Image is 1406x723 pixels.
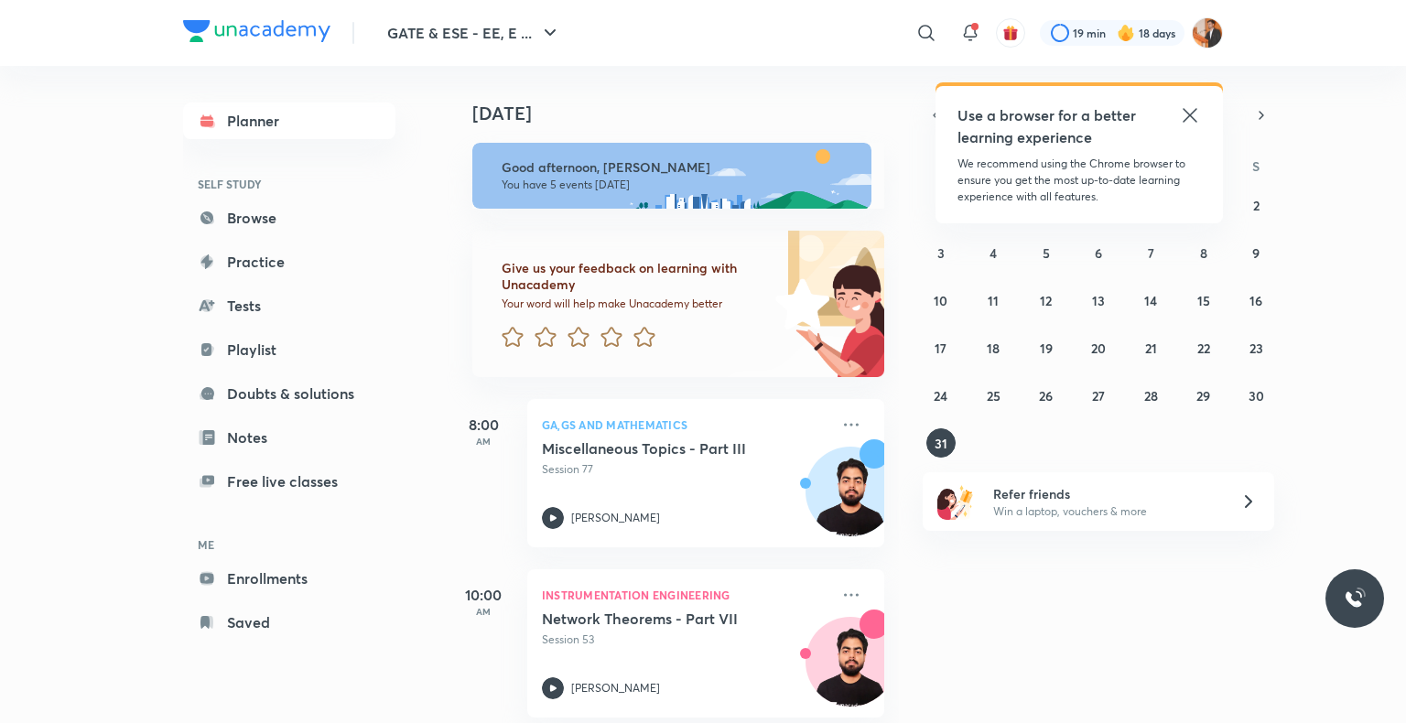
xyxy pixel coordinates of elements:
img: afternoon [472,143,871,209]
abbr: August 18, 2025 [987,340,1000,357]
button: August 8, 2025 [1189,238,1218,267]
abbr: August 25, 2025 [987,387,1000,405]
p: We recommend using the Chrome browser to ensure you get the most up-to-date learning experience w... [957,156,1201,205]
button: August 7, 2025 [1136,238,1165,267]
button: August 3, 2025 [926,238,956,267]
button: August 22, 2025 [1189,333,1218,362]
button: August 24, 2025 [926,381,956,410]
h5: 10:00 [447,584,520,606]
button: August 31, 2025 [926,428,956,458]
button: August 2, 2025 [1241,190,1271,220]
p: Session 53 [542,631,829,648]
a: Notes [183,419,395,456]
button: August 30, 2025 [1241,381,1271,410]
img: referral [937,483,974,520]
abbr: August 28, 2025 [1144,387,1158,405]
a: Saved [183,604,395,641]
abbr: August 27, 2025 [1092,387,1105,405]
abbr: August 4, 2025 [990,244,997,262]
abbr: August 9, 2025 [1252,244,1260,262]
abbr: August 26, 2025 [1039,387,1053,405]
abbr: August 12, 2025 [1040,292,1052,309]
img: avatar [1002,25,1019,41]
abbr: August 6, 2025 [1095,244,1102,262]
abbr: August 22, 2025 [1197,340,1210,357]
p: You have 5 events [DATE] [502,178,855,192]
a: Tests [183,287,395,324]
a: Playlist [183,331,395,368]
button: August 10, 2025 [926,286,956,315]
button: August 19, 2025 [1032,333,1061,362]
p: [PERSON_NAME] [571,680,660,696]
button: August 27, 2025 [1084,381,1113,410]
abbr: August 15, 2025 [1197,292,1210,309]
button: August 21, 2025 [1136,333,1165,362]
button: August 29, 2025 [1189,381,1218,410]
h5: 8:00 [447,414,520,436]
button: August 26, 2025 [1032,381,1061,410]
abbr: August 10, 2025 [934,292,947,309]
abbr: August 5, 2025 [1043,244,1050,262]
img: feedback_image [713,231,884,377]
button: August 25, 2025 [979,381,1008,410]
abbr: August 17, 2025 [935,340,946,357]
p: [PERSON_NAME] [571,510,660,526]
h5: Miscellaneous Topics - Part III [542,439,770,458]
abbr: August 14, 2025 [1144,292,1157,309]
p: GA,GS and Mathematics [542,414,829,436]
a: Browse [183,200,395,236]
p: Instrumentation Engineering [542,584,829,606]
abbr: Saturday [1252,157,1260,175]
button: avatar [996,18,1025,48]
button: August 9, 2025 [1241,238,1271,267]
button: August 28, 2025 [1136,381,1165,410]
abbr: August 3, 2025 [937,244,945,262]
p: Your word will help make Unacademy better [502,297,769,311]
h6: Refer friends [993,484,1218,503]
button: August 11, 2025 [979,286,1008,315]
button: August 18, 2025 [979,333,1008,362]
h6: SELF STUDY [183,168,395,200]
button: August 17, 2025 [926,333,956,362]
abbr: August 31, 2025 [935,435,947,452]
button: August 13, 2025 [1084,286,1113,315]
abbr: August 8, 2025 [1200,244,1207,262]
button: August 20, 2025 [1084,333,1113,362]
img: Avatar [806,457,894,545]
abbr: August 24, 2025 [934,387,947,405]
h5: Use a browser for a better learning experience [957,104,1140,148]
button: August 5, 2025 [1032,238,1061,267]
button: August 16, 2025 [1241,286,1271,315]
img: Company Logo [183,20,330,42]
button: August 6, 2025 [1084,238,1113,267]
a: Doubts & solutions [183,375,395,412]
p: Session 77 [542,461,829,478]
abbr: August 23, 2025 [1249,340,1263,357]
button: GATE & ESE - EE, E ... [376,15,572,51]
abbr: August 30, 2025 [1249,387,1264,405]
abbr: August 29, 2025 [1196,387,1210,405]
a: Planner [183,103,395,139]
a: Practice [183,243,395,280]
button: August 4, 2025 [979,238,1008,267]
img: ttu [1344,588,1366,610]
button: August 15, 2025 [1189,286,1218,315]
abbr: August 16, 2025 [1249,292,1262,309]
abbr: August 7, 2025 [1148,244,1154,262]
h6: Good afternoon, [PERSON_NAME] [502,159,855,176]
button: August 23, 2025 [1241,333,1271,362]
h6: ME [183,529,395,560]
img: Avatar [806,627,894,715]
a: Company Logo [183,20,330,47]
abbr: August 11, 2025 [988,292,999,309]
abbr: August 2, 2025 [1253,197,1260,214]
p: Win a laptop, vouchers & more [993,503,1218,520]
abbr: August 20, 2025 [1091,340,1106,357]
button: August 14, 2025 [1136,286,1165,315]
h6: Give us your feedback on learning with Unacademy [502,260,769,293]
h5: Network Theorems - Part VII [542,610,770,628]
button: August 12, 2025 [1032,286,1061,315]
h4: [DATE] [472,103,903,124]
p: AM [447,436,520,447]
a: Enrollments [183,560,395,597]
